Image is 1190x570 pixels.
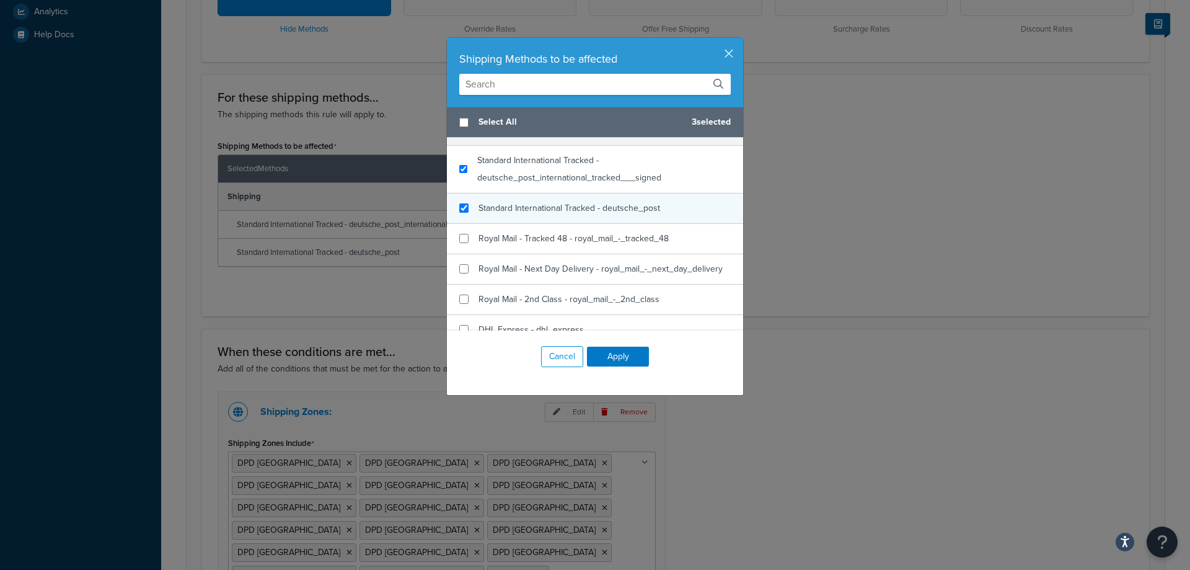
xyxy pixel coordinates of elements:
span: Royal Mail - Tracked 48 - royal_mail_-_tracked_48 [478,232,669,245]
span: Select All [478,114,682,131]
span: Standard International Tracked - deutsche_post [478,202,660,215]
span: DHL Express - dhl_express [478,323,584,336]
button: Apply [587,347,649,367]
span: Royal Mail - 2nd Class - royal_mail_-_2nd_class [478,293,659,306]
div: Shipping Methods to be affected [459,50,731,68]
input: Search [459,74,731,95]
button: Cancel [541,346,583,367]
div: 3 selected [447,107,743,138]
span: Royal Mail - Next Day Delivery - royal_mail_-_next_day_delivery [478,262,723,275]
span: Standard International Tracked - deutsche_post_international_tracked___signed [477,154,661,184]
